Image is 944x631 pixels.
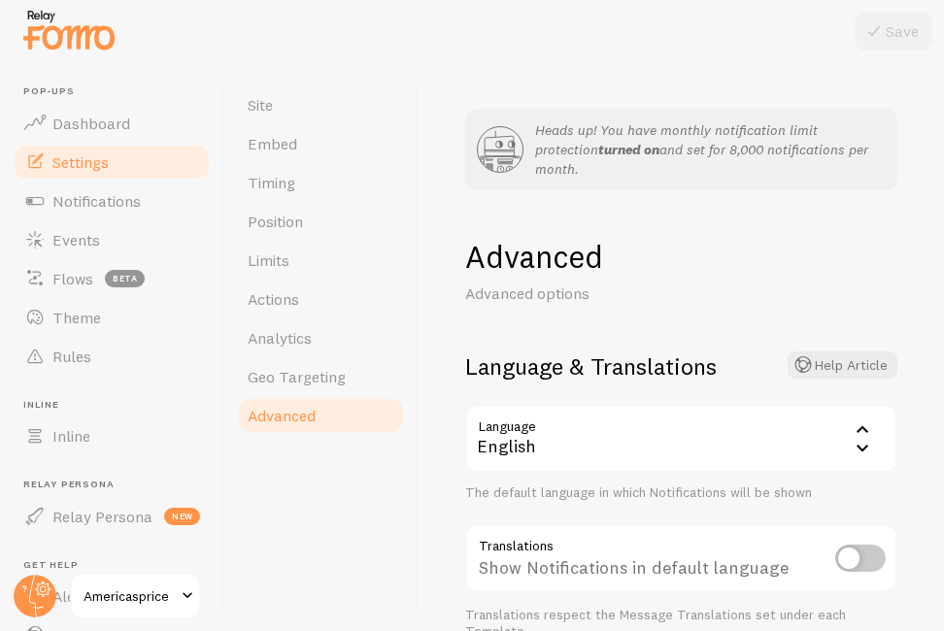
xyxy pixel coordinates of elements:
p: Heads up! You have monthly notification limit protection and set for 8,000 notifications per month. [535,120,886,179]
a: Analytics [236,318,406,357]
a: Dashboard [12,104,212,143]
span: Relay Persona [23,479,212,491]
a: Flows beta [12,259,212,298]
h1: Advanced [465,237,897,277]
a: Actions [236,280,406,318]
div: English [465,405,897,473]
span: Flows [52,269,93,288]
a: Americasprice [70,573,201,619]
a: Limits [236,241,406,280]
span: Analytics [248,328,312,348]
button: Help Article [788,351,897,379]
span: Settings [52,152,109,172]
a: Embed [236,124,406,163]
span: Get Help [23,559,212,572]
a: Timing [236,163,406,202]
a: Site [236,85,406,124]
span: Events [52,230,100,249]
span: Americasprice [84,584,176,608]
a: Notifications [12,182,212,220]
a: Inline [12,416,212,455]
a: Rules [12,337,212,376]
span: Site [248,95,273,115]
a: Events [12,220,212,259]
span: Limits [248,250,289,270]
img: fomo-relay-logo-orange.svg [20,5,118,54]
span: Inline [52,426,90,446]
span: Notifications [52,191,141,211]
div: Show Notifications in default language [465,524,897,595]
span: Actions [248,289,299,309]
a: Geo Targeting [236,357,406,396]
a: Settings [12,143,212,182]
span: Position [248,212,303,231]
div: The default language in which Notifications will be shown [465,484,897,502]
span: Geo Targeting [248,367,346,386]
span: Inline [23,399,212,412]
span: Relay Persona [52,507,152,526]
p: Advanced options [465,282,897,305]
span: Advanced [248,406,316,425]
strong: turned on [598,141,659,158]
span: Embed [248,134,297,153]
span: Theme [52,308,101,327]
a: Theme [12,298,212,337]
span: Pop-ups [23,85,212,98]
h2: Language & Translations [465,351,897,382]
span: Dashboard [52,114,130,133]
a: Relay Persona new [12,497,212,536]
a: Position [236,202,406,241]
span: new [164,508,200,525]
span: beta [105,270,145,287]
span: Rules [52,347,91,366]
span: Timing [248,173,295,192]
a: Advanced [236,396,406,435]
